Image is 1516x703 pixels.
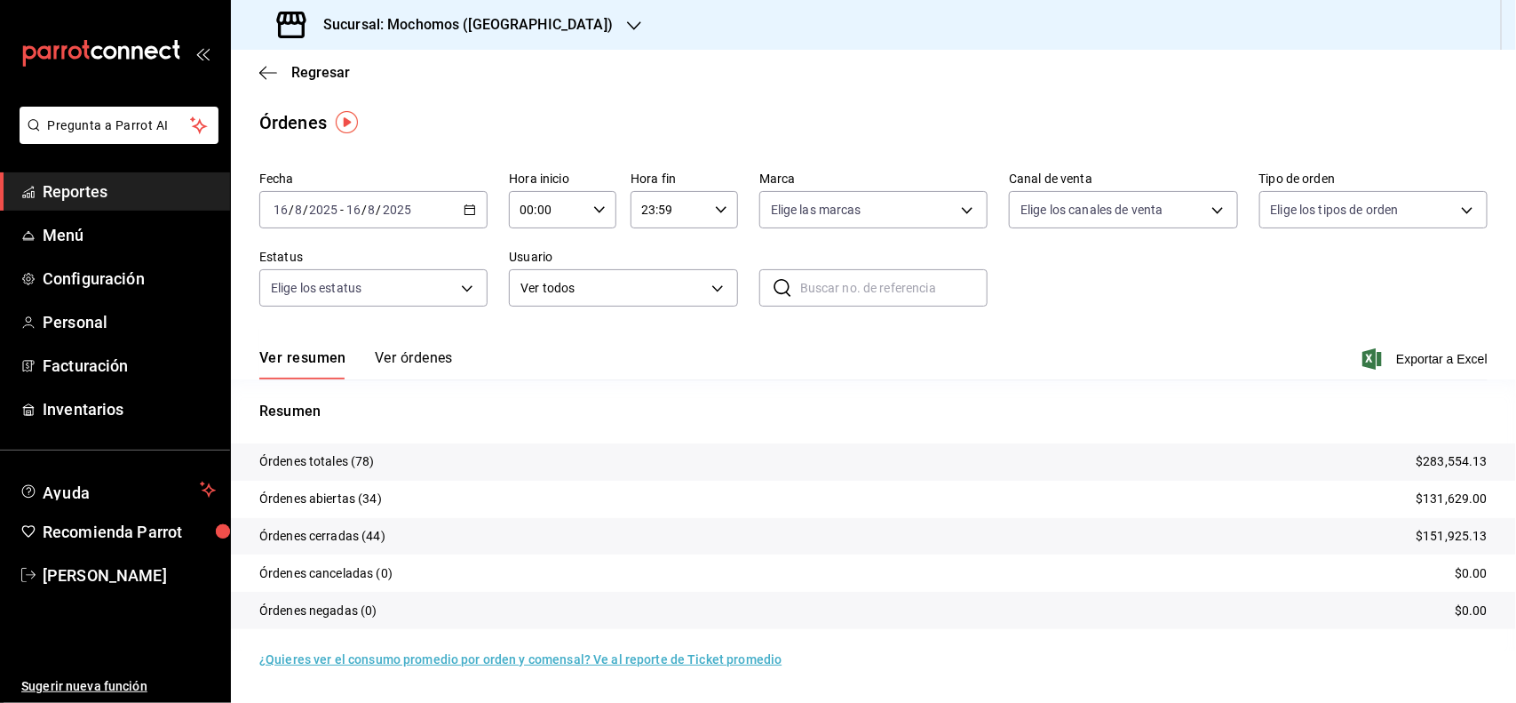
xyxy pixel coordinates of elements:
a: Pregunta a Parrot AI [12,129,218,148]
p: $283,554.13 [1417,452,1488,471]
span: Ayuda [43,479,193,500]
span: / [377,203,382,217]
label: Hora fin [631,173,738,186]
p: $131,629.00 [1417,490,1488,508]
p: Resumen [259,401,1488,422]
span: Sugerir nueva función [21,677,216,696]
img: Tooltip marker [336,111,358,133]
button: Ver resumen [259,349,346,379]
span: Pregunta a Parrot AI [48,116,191,135]
span: Ver todos [520,279,704,298]
span: Personal [43,310,216,334]
button: Exportar a Excel [1366,348,1488,370]
span: Reportes [43,180,216,204]
div: navigation tabs [259,349,453,379]
label: Hora inicio [509,173,616,186]
p: Órdenes canceladas (0) [259,564,393,583]
input: -- [273,203,289,217]
span: Recomienda Parrot [43,520,216,544]
span: Configuración [43,267,216,291]
label: Canal de venta [1009,173,1237,186]
label: Fecha [259,173,488,186]
div: Órdenes [259,109,327,136]
label: Usuario [509,252,737,264]
p: Órdenes abiertas (34) [259,490,382,508]
label: Tipo de orden [1259,173,1488,186]
button: open_drawer_menu [195,46,210,60]
input: -- [368,203,377,217]
input: ---- [382,203,412,217]
p: Órdenes negadas (0) [259,602,377,620]
span: [PERSON_NAME] [43,563,216,587]
label: Marca [759,173,988,186]
span: Elige los tipos de orden [1271,201,1399,219]
span: / [289,203,294,217]
span: Inventarios [43,397,216,421]
span: Elige los canales de venta [1020,201,1163,219]
a: ¿Quieres ver el consumo promedio por orden y comensal? Ve al reporte de Ticket promedio [259,652,782,667]
p: $0.00 [1455,602,1488,620]
span: / [361,203,367,217]
span: Menú [43,223,216,247]
span: Elige los estatus [271,279,361,297]
span: Facturación [43,354,216,378]
span: Regresar [291,64,350,81]
h3: Sucursal: Mochomos ([GEOGRAPHIC_DATA]) [309,14,613,36]
p: Órdenes cerradas (44) [259,527,385,546]
p: Órdenes totales (78) [259,452,375,471]
input: Buscar no. de referencia [800,270,988,306]
p: $151,925.13 [1417,527,1488,546]
button: Ver órdenes [375,349,453,379]
input: -- [294,203,303,217]
input: ---- [308,203,338,217]
span: / [303,203,308,217]
span: - [340,203,344,217]
button: Pregunta a Parrot AI [20,107,218,144]
label: Estatus [259,252,488,264]
span: Elige las marcas [771,201,861,219]
p: $0.00 [1455,564,1488,583]
button: Regresar [259,64,350,81]
input: -- [345,203,361,217]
